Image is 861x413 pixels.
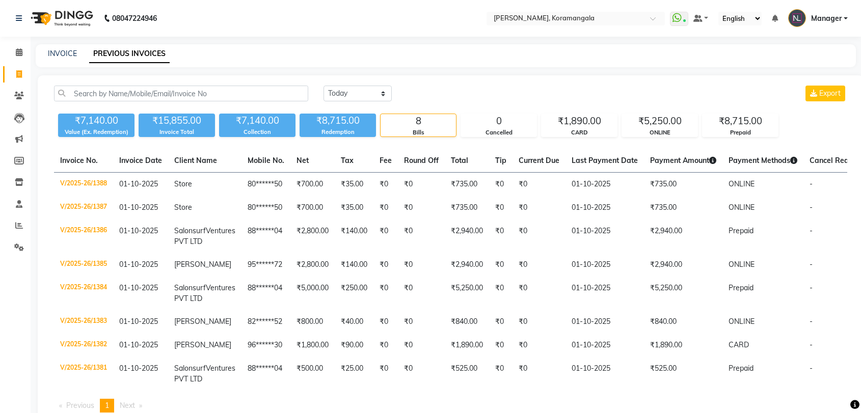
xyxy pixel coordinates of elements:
[174,283,206,292] span: Salonsurf
[513,310,566,334] td: ₹0
[290,173,335,197] td: ₹700.00
[219,114,295,128] div: ₹7,140.00
[119,283,158,292] span: 01-10-2025
[174,179,192,188] span: Store
[644,196,722,219] td: ₹735.00
[572,156,638,165] span: Last Payment Date
[729,203,755,212] span: ONLINE
[54,310,113,334] td: V/2025-26/1383
[54,399,847,412] nav: Pagination
[729,364,754,373] span: Prepaid
[513,357,566,391] td: ₹0
[60,156,98,165] span: Invoice No.
[290,219,335,253] td: ₹2,800.00
[445,310,489,334] td: ₹840.00
[489,334,513,357] td: ₹0
[398,334,445,357] td: ₹0
[788,9,806,27] img: Manager
[373,334,398,357] td: ₹0
[513,277,566,310] td: ₹0
[373,357,398,391] td: ₹0
[729,226,754,235] span: Prepaid
[810,203,813,212] span: -
[26,4,96,33] img: logo
[54,173,113,197] td: V/2025-26/1388
[398,253,445,277] td: ₹0
[489,173,513,197] td: ₹0
[174,317,231,326] span: [PERSON_NAME]
[622,114,697,128] div: ₹5,250.00
[373,173,398,197] td: ₹0
[810,226,813,235] span: -
[566,277,644,310] td: 01-10-2025
[119,340,158,349] span: 01-10-2025
[519,156,559,165] span: Current Due
[489,219,513,253] td: ₹0
[622,128,697,137] div: ONLINE
[445,173,489,197] td: ₹735.00
[54,253,113,277] td: V/2025-26/1385
[398,357,445,391] td: ₹0
[566,310,644,334] td: 01-10-2025
[566,219,644,253] td: 01-10-2025
[729,317,755,326] span: ONLINE
[119,156,162,165] span: Invoice Date
[542,128,617,137] div: CARD
[290,357,335,391] td: ₹500.00
[489,253,513,277] td: ₹0
[729,156,797,165] span: Payment Methods
[54,196,113,219] td: V/2025-26/1387
[644,310,722,334] td: ₹840.00
[58,114,134,128] div: ₹7,140.00
[729,260,755,269] span: ONLINE
[335,196,373,219] td: ₹35.00
[398,310,445,334] td: ₹0
[335,357,373,391] td: ₹25.00
[297,156,309,165] span: Net
[819,89,841,98] span: Export
[54,334,113,357] td: V/2025-26/1382
[445,196,489,219] td: ₹735.00
[513,219,566,253] td: ₹0
[373,253,398,277] td: ₹0
[566,173,644,197] td: 01-10-2025
[398,277,445,310] td: ₹0
[489,277,513,310] td: ₹0
[513,173,566,197] td: ₹0
[445,219,489,253] td: ₹2,940.00
[644,219,722,253] td: ₹2,940.00
[290,310,335,334] td: ₹800.00
[810,364,813,373] span: -
[495,156,506,165] span: Tip
[445,277,489,310] td: ₹5,250.00
[300,114,376,128] div: ₹8,715.00
[290,334,335,357] td: ₹1,800.00
[58,128,134,136] div: Value (Ex. Redemption)
[174,260,231,269] span: [PERSON_NAME]
[373,219,398,253] td: ₹0
[290,277,335,310] td: ₹5,000.00
[398,196,445,219] td: ₹0
[542,114,617,128] div: ₹1,890.00
[119,179,158,188] span: 01-10-2025
[729,283,754,292] span: Prepaid
[381,128,456,137] div: Bills
[729,179,755,188] span: ONLINE
[445,253,489,277] td: ₹2,940.00
[119,317,158,326] span: 01-10-2025
[54,277,113,310] td: V/2025-26/1384
[644,253,722,277] td: ₹2,940.00
[373,310,398,334] td: ₹0
[451,156,468,165] span: Total
[445,334,489,357] td: ₹1,890.00
[66,401,94,410] span: Previous
[373,196,398,219] td: ₹0
[566,334,644,357] td: 01-10-2025
[119,364,158,373] span: 01-10-2025
[810,179,813,188] span: -
[120,401,135,410] span: Next
[810,283,813,292] span: -
[139,114,215,128] div: ₹15,855.00
[398,173,445,197] td: ₹0
[373,277,398,310] td: ₹0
